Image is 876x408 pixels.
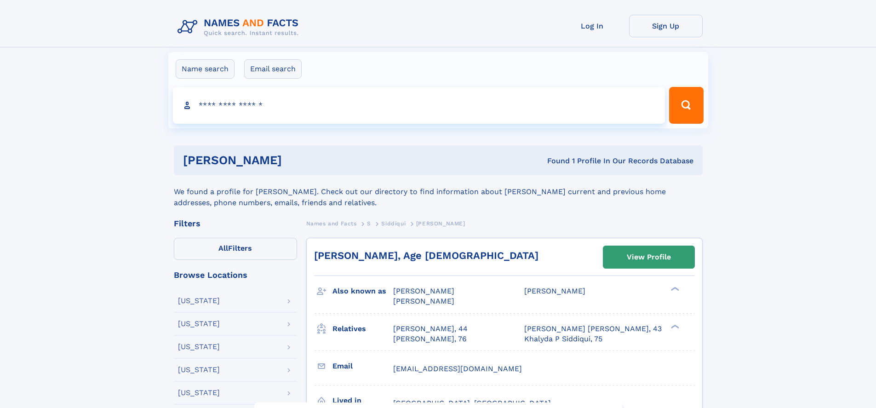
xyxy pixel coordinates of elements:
[332,321,393,337] h3: Relatives
[174,219,297,228] div: Filters
[218,244,228,253] span: All
[174,15,306,40] img: Logo Names and Facts
[393,297,454,305] span: [PERSON_NAME]
[306,218,357,229] a: Names and Facts
[555,15,629,37] a: Log In
[381,220,406,227] span: Siddiqui
[669,286,680,292] div: ❯
[627,247,671,268] div: View Profile
[314,250,538,261] a: [PERSON_NAME], Age [DEMOGRAPHIC_DATA]
[332,358,393,374] h3: Email
[183,155,415,166] h1: [PERSON_NAME]
[174,175,703,208] div: We found a profile for [PERSON_NAME]. Check out our directory to find information about [PERSON_N...
[524,324,662,334] a: [PERSON_NAME] [PERSON_NAME], 43
[332,283,393,299] h3: Also known as
[416,220,465,227] span: [PERSON_NAME]
[524,287,585,295] span: [PERSON_NAME]
[524,334,602,344] a: Khalyda P Siddiqui, 75
[178,297,220,305] div: [US_STATE]
[393,324,468,334] a: [PERSON_NAME], 44
[393,334,467,344] a: [PERSON_NAME], 76
[414,156,693,166] div: Found 1 Profile In Our Records Database
[669,87,703,124] button: Search Button
[629,15,703,37] a: Sign Up
[174,238,297,260] label: Filters
[367,220,371,227] span: S
[174,271,297,279] div: Browse Locations
[669,323,680,329] div: ❯
[603,246,694,268] a: View Profile
[178,320,220,328] div: [US_STATE]
[178,366,220,374] div: [US_STATE]
[173,87,665,124] input: search input
[393,364,522,373] span: [EMAIL_ADDRESS][DOMAIN_NAME]
[393,399,551,408] span: [GEOGRAPHIC_DATA], [GEOGRAPHIC_DATA]
[178,343,220,351] div: [US_STATE]
[381,218,406,229] a: Siddiqui
[244,59,302,79] label: Email search
[393,287,454,295] span: [PERSON_NAME]
[178,389,220,397] div: [US_STATE]
[367,218,371,229] a: S
[176,59,235,79] label: Name search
